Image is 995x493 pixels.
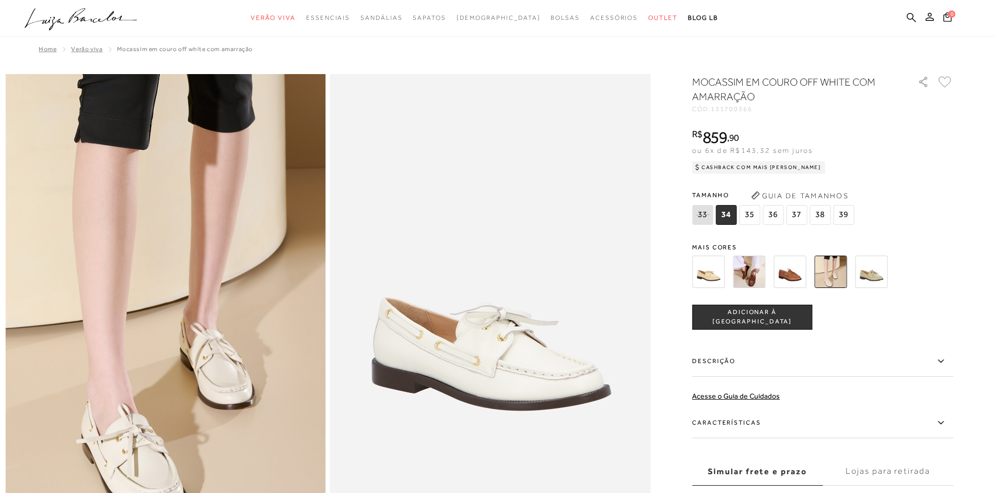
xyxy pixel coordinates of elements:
a: categoryNavScreenReaderText [648,8,677,28]
a: Home [39,45,56,53]
label: Simular frete e prazo [692,458,823,486]
a: Verão Viva [71,45,102,53]
span: 33 [692,205,713,225]
div: Cashback com Mais [PERSON_NAME] [692,161,825,174]
span: BLOG LB [688,14,718,21]
span: 34 [716,205,736,225]
i: R$ [692,129,703,139]
span: 37 [786,205,807,225]
i: , [727,133,739,142]
img: MOCASSIM EM COURO OFF WHITE COM AMARRAÇÃO [814,256,847,288]
span: Tamanho [692,187,857,203]
span: 131700366 [711,105,753,113]
span: 859 [703,128,727,147]
a: noSubCategoriesText [456,8,541,28]
span: Outlet [648,14,677,21]
img: MOCASSIM EM COURO CARAMELO COM AMARRAÇÃO [774,256,806,288]
span: 0 [948,10,955,18]
span: MOCASSIM EM COURO OFF WHITE COM AMARRAÇÃO [117,45,253,53]
a: categoryNavScreenReaderText [306,8,350,28]
label: Características [692,408,953,438]
span: [DEMOGRAPHIC_DATA] [456,14,541,21]
img: MOCASSIM EM COURO CAFÉ COM AMARRAÇÃO [733,256,765,288]
span: Sandálias [360,14,402,21]
a: categoryNavScreenReaderText [551,8,580,28]
a: categoryNavScreenReaderText [590,8,638,28]
a: categoryNavScreenReaderText [251,8,296,28]
span: Essenciais [306,14,350,21]
a: categoryNavScreenReaderText [413,8,446,28]
a: Acesse o Guia de Cuidados [692,392,780,400]
span: Verão Viva [251,14,296,21]
span: Acessórios [590,14,638,21]
span: 39 [833,205,854,225]
h1: MOCASSIM EM COURO OFF WHITE COM AMARRAÇÃO [692,75,888,104]
span: 35 [739,205,760,225]
button: Guia de Tamanhos [747,187,852,204]
label: Lojas para retirada [823,458,953,486]
img: MOCASSIM EM COURO BAUNILHA COM AMARRAÇÃO [692,256,724,288]
span: 36 [763,205,783,225]
span: ou 6x de R$143,32 sem juros [692,146,813,154]
a: BLOG LB [688,8,718,28]
a: categoryNavScreenReaderText [360,8,402,28]
label: Descrição [692,346,953,377]
span: Sapatos [413,14,446,21]
button: ADICIONAR À [GEOGRAPHIC_DATA] [692,305,812,330]
span: 90 [729,132,739,143]
button: 0 [940,11,955,26]
span: Mais cores [692,244,953,250]
div: CÓD: [692,106,901,112]
span: Bolsas [551,14,580,21]
span: ADICIONAR À [GEOGRAPHIC_DATA] [693,308,812,326]
img: MOCASSIM EM COURO VERDE SÁLVIA COM AMARRAÇÃO [855,256,887,288]
span: 38 [810,205,830,225]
